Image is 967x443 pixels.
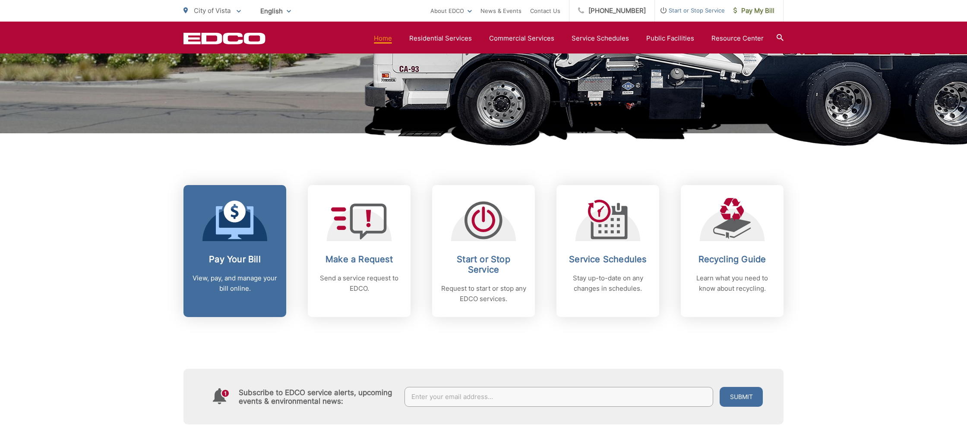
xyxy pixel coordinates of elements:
[565,273,651,294] p: Stay up-to-date on any changes in schedules.
[409,33,472,44] a: Residential Services
[316,273,402,294] p: Send a service request to EDCO.
[430,6,472,16] a: About EDCO
[239,388,396,405] h4: Subscribe to EDCO service alerts, upcoming events & environmental news:
[556,185,659,317] a: Service Schedules Stay up-to-date on any changes in schedules.
[192,254,278,264] h2: Pay Your Bill
[480,6,521,16] a: News & Events
[441,283,526,304] p: Request to start or stop any EDCO services.
[441,254,526,275] h2: Start or Stop Service
[183,32,265,44] a: EDCD logo. Return to the homepage.
[565,254,651,264] h2: Service Schedules
[254,3,297,19] span: English
[183,185,286,317] a: Pay Your Bill View, pay, and manage your bill online.
[720,387,763,407] button: Submit
[733,6,774,16] span: Pay My Bill
[689,273,775,294] p: Learn what you need to know about recycling.
[374,33,392,44] a: Home
[530,6,560,16] a: Contact Us
[689,254,775,264] h2: Recycling Guide
[489,33,554,44] a: Commercial Services
[572,33,629,44] a: Service Schedules
[308,185,411,317] a: Make a Request Send a service request to EDCO.
[316,254,402,264] h2: Make a Request
[194,6,231,15] span: City of Vista
[711,33,764,44] a: Resource Center
[646,33,694,44] a: Public Facilities
[681,185,784,317] a: Recycling Guide Learn what you need to know about recycling.
[192,273,278,294] p: View, pay, and manage your bill online.
[404,387,714,407] input: Enter your email address...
